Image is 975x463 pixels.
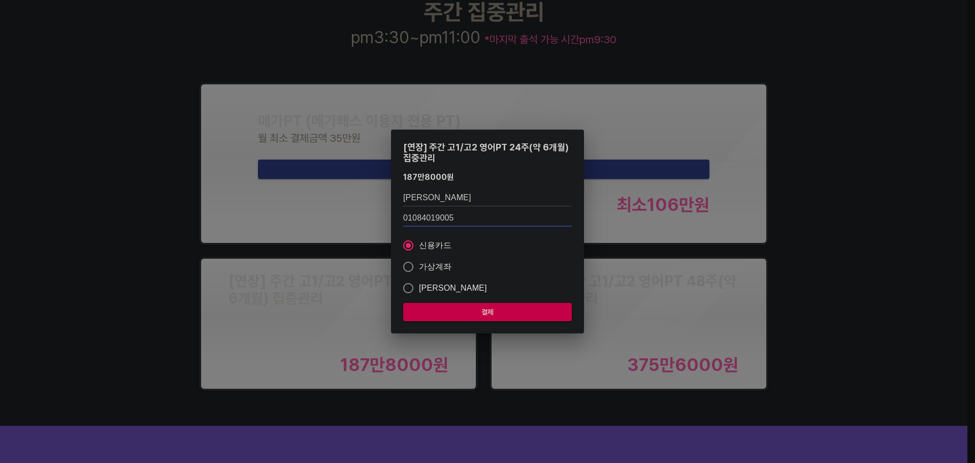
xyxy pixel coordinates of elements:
[403,190,572,206] input: 학생 이름
[419,239,452,252] span: 신용카드
[403,172,454,182] div: 187만8000 원
[419,261,452,273] span: 가상계좌
[403,303,572,322] button: 결제
[419,282,487,294] span: [PERSON_NAME]
[403,210,572,227] input: 학생 연락처
[403,142,572,163] div: [연장] 주간 고1/고2 영어PT 24주(약 6개월) 집중관리
[411,306,564,319] span: 결제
